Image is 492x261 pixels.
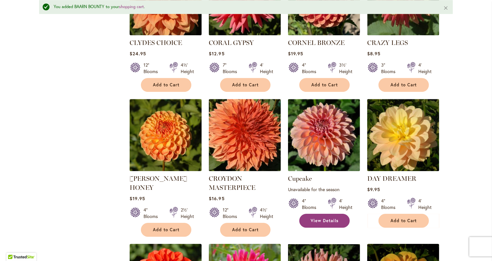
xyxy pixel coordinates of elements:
span: View Details [311,218,338,223]
a: CORNEL BRONZE [288,39,345,47]
a: CORAL GYPSY [209,39,254,47]
span: Add to Cart [232,82,259,88]
div: 12" Blooms [223,207,241,220]
div: You added BAARN BOUNTY to your . [54,4,433,10]
span: $24.95 [130,50,146,57]
a: CRICHTON HONEY [130,166,202,172]
a: DAY DREAMER [367,175,416,182]
div: 4' Height [339,198,352,211]
a: DAY DREAMER [367,166,439,172]
a: CORAL GYPSY [209,30,281,37]
a: View Details [299,214,350,228]
a: CRAZY LEGS [367,39,408,47]
button: Add to Cart [141,223,191,237]
div: 4' Height [418,62,432,75]
a: Cupcake [288,175,312,182]
span: $19.95 [130,195,145,201]
span: Add to Cart [153,82,179,88]
iframe: Launch Accessibility Center [5,238,23,256]
div: 3½' Height [339,62,352,75]
button: Add to Cart [220,78,271,92]
a: Cupcake [288,166,360,172]
a: CLYDES CHOICE [130,39,182,47]
img: CROYDON MASTERPIECE [209,99,281,171]
button: Add to Cart [299,78,350,92]
a: Clyde's Choice [130,30,202,37]
a: CROYDON MASTERPIECE [209,175,255,191]
button: Add to Cart [141,78,191,92]
div: 4" Blooms [381,198,399,211]
button: Add to Cart [220,223,271,237]
img: Cupcake [288,99,360,171]
a: CROYDON MASTERPIECE [209,166,281,172]
span: $9.95 [367,186,380,192]
a: [PERSON_NAME] HONEY [130,175,187,191]
span: Add to Cart [390,82,417,88]
a: CRAZY LEGS [367,30,439,37]
button: Add to Cart [379,214,429,228]
span: Add to Cart [311,82,338,88]
div: 3" Blooms [381,62,399,75]
div: 4' Height [260,62,273,75]
span: $19.95 [288,50,303,57]
span: $12.95 [209,50,224,57]
div: 2½' Height [181,207,194,220]
a: shopping cart [119,4,144,9]
div: 4" Blooms [302,62,320,75]
div: 4' Height [418,198,432,211]
img: CRICHTON HONEY [130,99,202,171]
div: 4" Blooms [144,207,162,220]
div: 4½' Height [260,207,273,220]
button: Add to Cart [379,78,429,92]
div: 7" Blooms [223,62,241,75]
div: 4½' Height [181,62,194,75]
span: Add to Cart [153,227,179,233]
p: Unavailable for the season [288,186,360,192]
span: $16.95 [209,195,224,201]
span: Add to Cart [232,227,259,233]
span: $8.95 [367,50,380,57]
img: DAY DREAMER [367,99,439,171]
div: 4" Blooms [302,198,320,211]
div: 12" Blooms [144,62,162,75]
span: Add to Cart [390,218,417,223]
a: CORNEL BRONZE [288,30,360,37]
